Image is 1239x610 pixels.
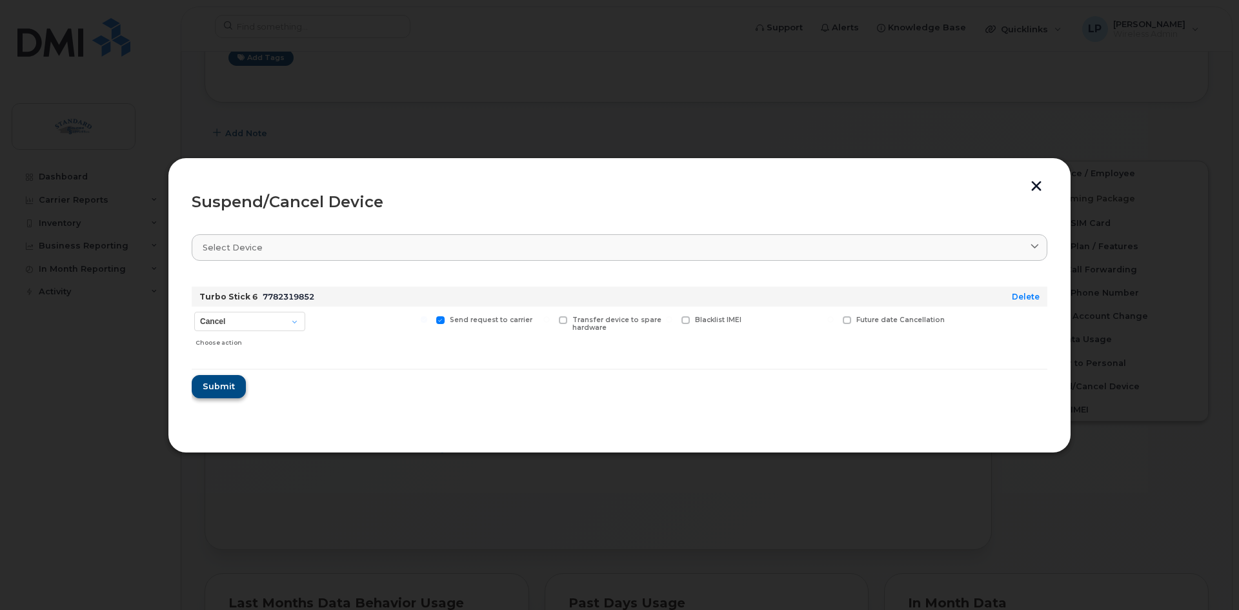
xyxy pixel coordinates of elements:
span: Blacklist IMEI [695,316,741,324]
input: Blacklist IMEI [666,316,672,323]
button: Submit [192,375,246,398]
input: Future date Cancellation [827,316,834,323]
a: Delete [1012,292,1040,301]
span: Send request to carrier [450,316,532,324]
span: Transfer device to spare hardware [572,316,661,332]
span: Future date Cancellation [856,316,945,324]
span: 7782319852 [263,292,314,301]
strong: Turbo Stick 6 [199,292,257,301]
input: Transfer device to spare hardware [543,316,550,323]
div: Suspend/Cancel Device [192,194,1047,210]
div: Choose action [196,332,305,348]
span: Select device [203,241,263,254]
a: Select device [192,234,1047,261]
span: Submit [203,380,235,392]
input: Send request to carrier [421,316,427,323]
